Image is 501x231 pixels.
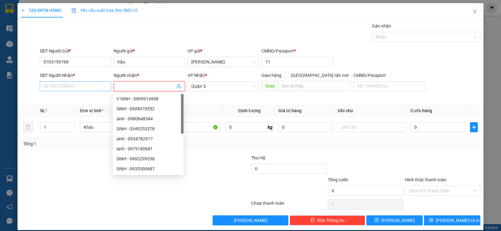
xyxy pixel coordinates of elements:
[411,108,432,113] span: Cước hàng
[8,40,23,70] b: Trà Lan Viên
[261,73,281,78] span: Giao hàng
[113,94,183,104] div: V SINH - 0909914908
[213,215,288,225] button: [PERSON_NAME]
[113,134,183,144] div: sinh - 0934782917
[234,217,267,224] span: [PERSON_NAME]
[470,122,478,132] button: plus
[261,48,333,54] div: CMND/Passport
[21,8,25,13] span: plus
[113,104,183,114] div: SINH - 0909079552
[405,177,447,182] label: Hình thức thanh toán
[113,154,183,164] div: SINH - 0903299338
[116,115,180,122] div: sinh - 0980848544
[310,218,315,223] span: delete
[250,200,327,211] div: Chưa thanh toán
[113,114,183,124] div: sinh - 0980848544
[23,140,194,147] div: Tổng: 1
[113,164,183,174] div: SINH - 0935300687
[328,177,349,182] span: Tổng cước
[338,122,405,132] input: Ghi Chú
[116,165,180,172] div: SINH - 0935300687
[21,8,61,13] span: TẠO ĐƠN HÀNG
[116,125,180,132] div: SINH - 0349253378
[278,81,351,91] input: Dọc đường
[114,72,185,79] div: Người nhận
[116,145,180,152] div: sinh - 0979180681
[39,9,62,71] b: Trà Lan Viên - Gửi khách hàng
[40,108,45,113] span: SL
[116,135,180,142] div: sinh - 0934782917
[289,72,351,79] span: [GEOGRAPHIC_DATA] tận nơi
[436,217,480,224] span: [PERSON_NAME] và In
[278,122,333,132] input: 0
[53,30,86,38] li: (c) 2017
[366,215,423,225] button: save[PERSON_NAME]
[354,72,425,79] div: CMND/Passport
[466,3,483,21] button: Close
[116,155,180,162] div: SINH - 0903299338
[381,217,415,224] span: [PERSON_NAME]
[68,8,83,23] img: logo.jpg
[71,8,76,13] img: icon
[113,124,183,134] div: SINH - 0349253378
[114,48,185,54] div: Người gửi
[372,23,391,28] label: Gán nhãn
[84,123,144,132] span: Khác
[23,122,33,132] button: delete
[176,84,181,89] span: user-add
[40,48,111,54] div: SĐT Người Gửi
[424,215,480,225] button: printer[PERSON_NAME] và In
[429,218,433,223] span: printer
[40,72,111,79] div: SĐT Người Nhận
[80,108,103,113] span: Đơn vị tính
[116,105,180,112] div: SINH - 0909079552
[188,73,205,78] span: VP Nhận
[188,48,259,54] div: VP gửi
[251,155,266,160] span: Thu Hộ
[113,144,183,154] div: sinh - 0979180681
[472,9,477,14] span: close
[470,125,478,130] span: plus
[317,217,344,224] span: Xóa Thông tin
[53,24,86,29] b: [DOMAIN_NAME]
[191,82,255,91] span: Quận 5
[267,122,273,132] span: kg
[116,95,180,102] div: V SINH - 0909914908
[290,215,365,225] button: deleteXóa Thông tin
[191,57,255,67] span: Phan Rang
[278,108,302,113] span: Giá trị hàng
[335,105,408,117] th: Ghi chú
[114,92,185,99] div: Tên không hợp lệ
[374,218,379,223] span: save
[261,81,278,91] span: Giao
[153,122,220,132] input: VD: Bàn, Ghế
[238,108,261,113] span: Định lượng
[71,8,137,13] span: Yêu cầu xuất hóa đơn điện tử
